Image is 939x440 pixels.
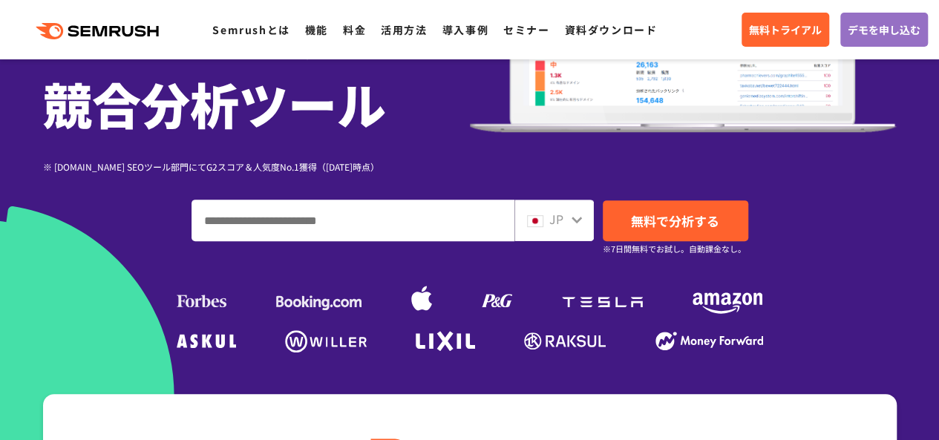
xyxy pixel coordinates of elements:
[442,22,488,37] a: 導入事例
[848,22,920,38] span: デモを申し込む
[381,22,427,37] a: 活用方法
[603,200,748,241] a: 無料で分析する
[549,210,563,228] span: JP
[43,1,470,137] h1: オールインワン 競合分析ツール
[840,13,928,47] a: デモを申し込む
[43,160,470,174] div: ※ [DOMAIN_NAME] SEOツール部門にてG2スコア＆人気度No.1獲得（[DATE]時点）
[503,22,549,37] a: セミナー
[603,242,746,256] small: ※7日間無料でお試し。自動課金なし。
[305,22,328,37] a: 機能
[343,22,366,37] a: 料金
[212,22,289,37] a: Semrushとは
[631,211,719,230] span: 無料で分析する
[749,22,822,38] span: 無料トライアル
[742,13,829,47] a: 無料トライアル
[192,200,514,240] input: ドメイン、キーワードまたはURLを入力してください
[564,22,657,37] a: 資料ダウンロード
